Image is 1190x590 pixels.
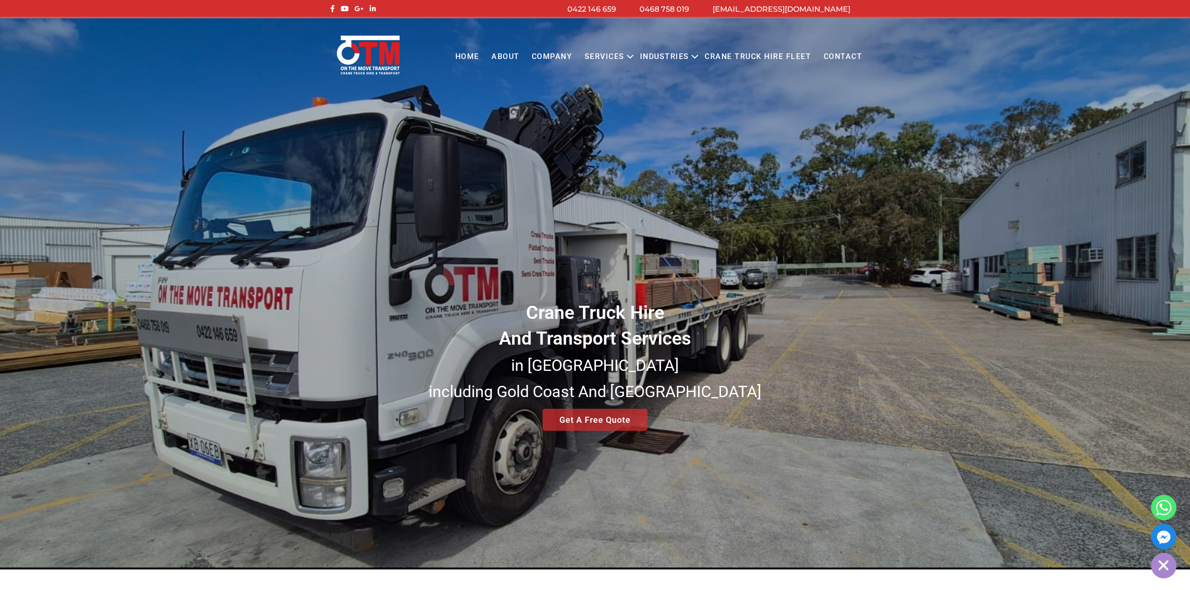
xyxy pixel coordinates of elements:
[429,356,761,401] small: in [GEOGRAPHIC_DATA] including Gold Coast And [GEOGRAPHIC_DATA]
[485,44,526,70] a: About
[817,44,868,70] a: Contact
[1151,524,1176,549] a: Facebook_Messenger
[1151,495,1176,520] a: Whatsapp
[543,409,647,431] a: Get A Free Quote
[640,5,689,14] a: 0468 758 019
[449,44,485,70] a: Home
[567,5,616,14] a: 0422 146 659
[526,44,579,70] a: COMPANY
[713,5,850,14] a: [EMAIL_ADDRESS][DOMAIN_NAME]
[699,44,817,70] a: Crane Truck Hire Fleet
[579,44,631,70] a: Services
[634,44,695,70] a: Industries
